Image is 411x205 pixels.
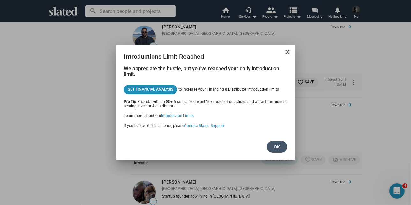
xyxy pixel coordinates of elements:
[267,141,287,153] button: Ok
[161,113,194,118] a: Introduction Limits
[184,124,224,129] button: Contact Slated Support
[128,86,173,93] span: Get Financial Analysis
[284,48,291,56] mat-icon: close
[178,87,279,92] span: to increase your Financing & Distributor introduction limits
[124,99,137,104] b: Pro Tip:
[124,66,287,77] h3: We appreciate the hustle, but you've reached your daily introduction limit.
[124,124,287,129] div: If you believe this is an error, please
[124,52,287,61] div: Introductions Limit Reached
[124,99,287,108] div: Projects with an 80+ financial score get 10x more introductions and attract the highest scoring i...
[272,141,282,153] span: Ok
[124,85,177,94] a: Get Financial Analysis
[124,113,287,118] div: Learn more about our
